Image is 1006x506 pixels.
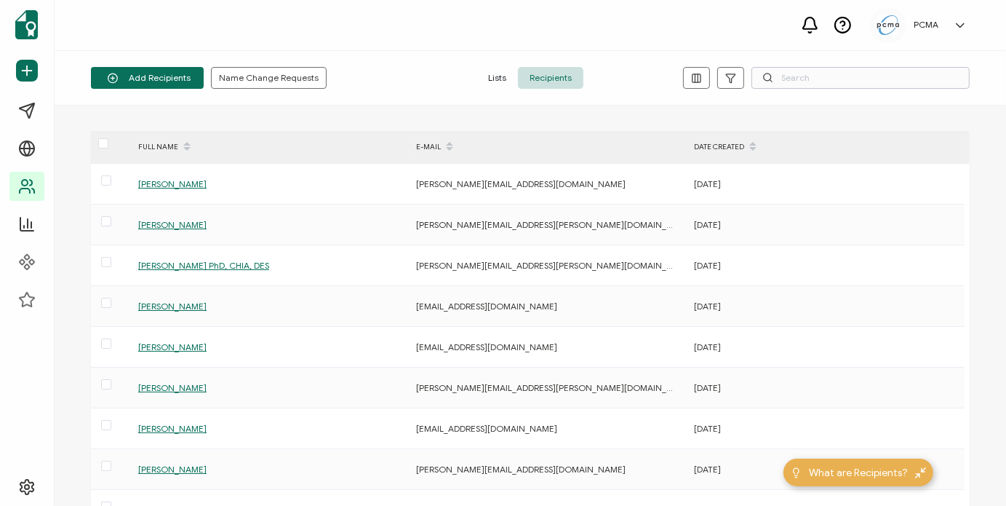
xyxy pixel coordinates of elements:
[416,178,626,189] span: [PERSON_NAME][EMAIL_ADDRESS][DOMAIN_NAME]
[933,436,1006,506] iframe: Chat Widget
[687,135,965,159] div: DATE CREATED
[138,219,207,230] span: [PERSON_NAME]
[694,341,721,352] span: [DATE]
[138,260,269,271] span: [PERSON_NAME] PhD, CHIA, DES
[694,260,721,271] span: [DATE]
[416,301,557,312] span: [EMAIL_ADDRESS][DOMAIN_NAME]
[15,10,38,39] img: sertifier-logomark-colored.svg
[416,423,557,434] span: [EMAIL_ADDRESS][DOMAIN_NAME]
[416,341,557,352] span: [EMAIL_ADDRESS][DOMAIN_NAME]
[91,67,204,89] button: Add Recipients
[416,260,694,271] span: [PERSON_NAME][EMAIL_ADDRESS][PERSON_NAME][DOMAIN_NAME]
[138,464,207,475] span: [PERSON_NAME]
[518,67,583,89] span: Recipients
[219,74,319,82] span: Name Change Requests
[877,15,899,35] img: 5c892e8a-a8c9-4ab0-b501-e22bba25706e.jpg
[751,67,970,89] input: Search
[915,467,926,478] img: minimize-icon.svg
[416,382,694,393] span: [PERSON_NAME][EMAIL_ADDRESS][PERSON_NAME][DOMAIN_NAME]
[694,301,721,312] span: [DATE]
[416,464,626,475] span: [PERSON_NAME][EMAIL_ADDRESS][DOMAIN_NAME]
[694,423,721,434] span: [DATE]
[694,219,721,230] span: [DATE]
[138,178,207,189] span: [PERSON_NAME]
[694,464,721,475] span: [DATE]
[138,341,207,352] span: [PERSON_NAME]
[416,219,694,230] span: [PERSON_NAME][EMAIL_ADDRESS][PERSON_NAME][DOMAIN_NAME]
[914,20,938,30] h5: PCMA
[138,301,207,312] span: [PERSON_NAME]
[694,382,721,393] span: [DATE]
[809,465,908,481] span: What are Recipients?
[211,67,327,89] button: Name Change Requests
[409,135,687,159] div: E-MAIL
[138,382,207,393] span: [PERSON_NAME]
[694,178,721,189] span: [DATE]
[138,423,207,434] span: [PERSON_NAME]
[476,67,518,89] span: Lists
[131,135,409,159] div: FULL NAME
